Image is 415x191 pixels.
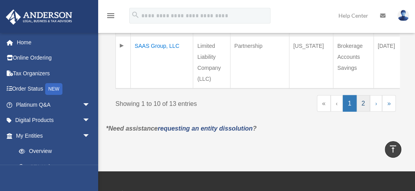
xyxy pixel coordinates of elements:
[131,36,193,89] td: SAAS Group, LLC
[331,95,343,112] a: Previous
[82,97,98,113] span: arrow_drop_down
[343,95,356,112] a: 1
[370,95,382,112] a: Next
[230,36,289,89] td: Partnership
[382,95,396,112] a: Last
[289,36,333,89] td: [US_STATE]
[5,65,102,81] a: Tax Organizers
[4,9,75,25] img: Anderson Advisors Platinum Portal
[373,36,406,89] td: [DATE]
[193,36,230,89] td: Limited Liability Company (LLC)
[397,10,409,21] img: User Pic
[106,125,256,132] em: *Need assistance ?
[317,95,331,112] a: First
[5,128,98,144] a: My Entitiesarrow_drop_down
[11,144,94,159] a: Overview
[5,113,102,128] a: Digital Productsarrow_drop_down
[5,35,102,50] a: Home
[106,11,115,20] i: menu
[82,113,98,129] span: arrow_drop_down
[11,159,98,175] a: CTA Hub
[45,83,62,95] div: NEW
[5,50,102,66] a: Online Ordering
[82,128,98,144] span: arrow_drop_down
[5,81,102,97] a: Order StatusNEW
[5,97,102,113] a: Platinum Q&Aarrow_drop_down
[385,141,401,158] a: vertical_align_top
[131,11,140,19] i: search
[333,36,373,89] td: Brokerage Accounts Savings
[158,125,253,132] a: requesting an entity dissolution
[115,95,250,109] div: Showing 1 to 10 of 13 entries
[388,144,398,154] i: vertical_align_top
[356,95,370,112] a: 2
[106,14,115,20] a: menu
